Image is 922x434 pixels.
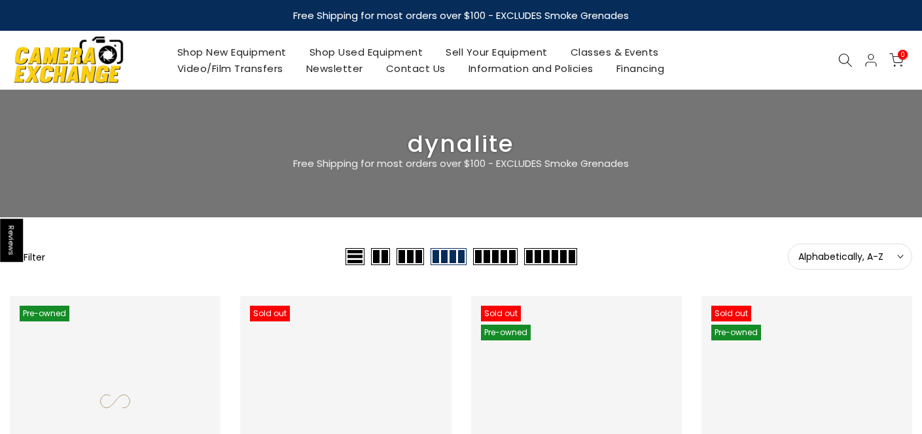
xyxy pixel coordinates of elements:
[898,50,908,60] span: 0
[293,9,629,22] strong: Free Shipping for most orders over $100 - EXCLUDES Smoke Grenades
[374,60,457,77] a: Contact Us
[559,44,670,60] a: Classes & Events
[10,136,912,153] h3: dynalite
[605,60,676,77] a: Financing
[434,44,559,60] a: Sell Your Equipment
[788,244,912,270] button: Alphabetically, A-Z
[457,60,605,77] a: Information and Policies
[298,44,434,60] a: Shop Used Equipment
[798,251,902,262] span: Alphabetically, A-Z
[10,250,45,263] button: Show filters
[166,44,298,60] a: Shop New Equipment
[294,60,374,77] a: Newsletter
[889,53,904,67] a: 0
[216,156,707,172] p: Free Shipping for most orders over $100 - EXCLUDES Smoke Grenades
[166,60,294,77] a: Video/Film Transfers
